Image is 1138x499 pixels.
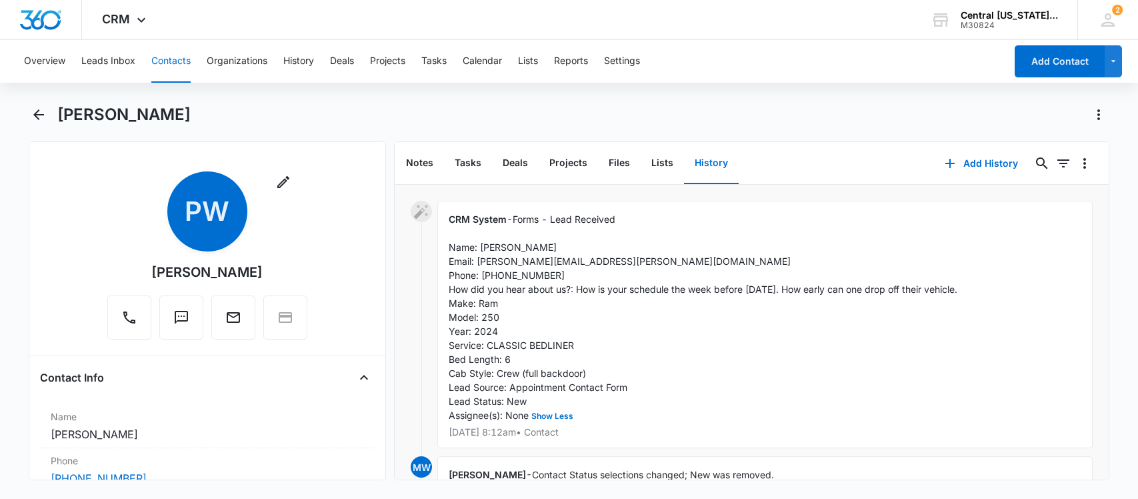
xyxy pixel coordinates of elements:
button: Leads Inbox [81,40,135,83]
button: Tasks [421,40,447,83]
button: Tasks [444,143,492,184]
div: notifications count [1112,5,1123,15]
button: Calendar [463,40,502,83]
button: Projects [539,143,598,184]
a: Email [211,316,255,328]
a: [PHONE_NUMBER] [51,470,147,486]
span: MW [411,456,432,478]
button: Actions [1088,104,1109,125]
div: Phone[PHONE_NUMBER] [40,448,375,492]
span: CRM System [449,213,507,225]
button: Add History [931,147,1031,179]
button: Show Less [529,412,576,420]
button: Search... [1031,153,1053,174]
a: Call [107,316,151,328]
span: Forms - Lead Received Name: [PERSON_NAME] Email: [PERSON_NAME][EMAIL_ADDRESS][PERSON_NAME][DOMAIN... [449,213,957,421]
span: PW [167,171,247,252]
span: CRM [102,12,130,26]
button: Notes [395,143,444,184]
div: Name[PERSON_NAME] [40,404,375,448]
button: Text [159,296,203,340]
label: Phone [51,454,365,468]
button: Back [29,104,49,125]
button: Filters [1053,153,1074,174]
button: Organizations [207,40,267,83]
div: [PERSON_NAME] [151,262,263,282]
button: Overview [24,40,65,83]
div: account id [961,21,1058,30]
button: History [684,143,739,184]
p: [DATE] 8:12am • Contact [449,428,1081,437]
div: account name [961,10,1058,21]
span: Contact Status selections changed; New was removed. [532,469,774,480]
button: Contacts [151,40,191,83]
button: Settings [604,40,640,83]
button: Files [598,143,641,184]
button: Lists [641,143,684,184]
button: Overflow Menu [1074,153,1095,174]
button: Close [353,367,375,388]
h1: [PERSON_NAME] [57,105,191,125]
h4: Contact Info [40,370,104,386]
button: Deals [492,143,539,184]
button: Reports [554,40,588,83]
dd: [PERSON_NAME] [51,426,365,442]
label: Name [51,410,365,424]
span: 2 [1112,5,1123,15]
button: Email [211,296,255,340]
button: Add Contact [1015,45,1105,77]
button: Call [107,296,151,340]
button: Projects [370,40,405,83]
button: Lists [518,40,538,83]
button: Deals [330,40,354,83]
button: History [283,40,314,83]
span: [PERSON_NAME] [449,469,526,480]
a: Text [159,316,203,328]
div: - [437,201,1093,448]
